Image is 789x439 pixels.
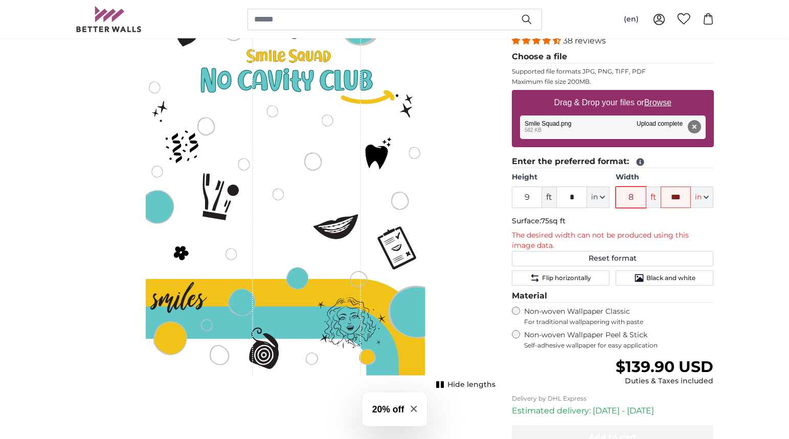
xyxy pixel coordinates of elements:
[550,93,675,113] label: Drag & Drop your files or
[512,395,714,403] p: Delivery by DHL Express
[524,341,714,350] span: Self-adhesive wallpaper for easy application
[695,192,702,202] span: in
[524,330,714,350] label: Non-woven Wallpaper Peel & Stick
[646,274,695,282] span: Black and white
[76,6,142,32] img: Betterwalls
[616,10,647,29] button: (en)
[563,36,606,45] span: 38 reviews
[542,187,556,208] span: ft
[512,67,714,76] p: Supported file formats JPG, PNG, TIFF, PDF
[542,274,591,282] span: Flip horizontally
[512,216,714,226] p: Surface:
[591,192,598,202] span: in
[512,155,714,168] legend: Enter the preferred format:
[691,187,713,208] button: in
[433,378,495,392] button: Hide lengths
[616,270,713,286] button: Black and white
[512,405,714,417] p: Estimated delivery: [DATE] - [DATE]
[616,172,713,182] label: Width
[512,172,610,182] label: Height
[616,357,713,376] span: $139.90 USD
[541,216,566,225] span: 75sq ft
[646,187,661,208] span: ft
[447,380,495,390] span: Hide lengths
[587,187,610,208] button: in
[512,290,714,303] legend: Material
[524,307,714,326] label: Non-woven Wallpaper Classic
[616,376,713,386] div: Duties & Taxes included
[644,98,671,107] u: Browse
[512,270,610,286] button: Flip horizontally
[512,36,563,45] span: 4.34 stars
[512,230,714,251] p: The desired width can not be produced using this image data.
[512,251,714,266] button: Reset format
[512,78,714,86] p: Maximum file size 200MB.
[524,318,714,326] span: For traditional wallpapering with paste
[512,51,714,63] legend: Choose a file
